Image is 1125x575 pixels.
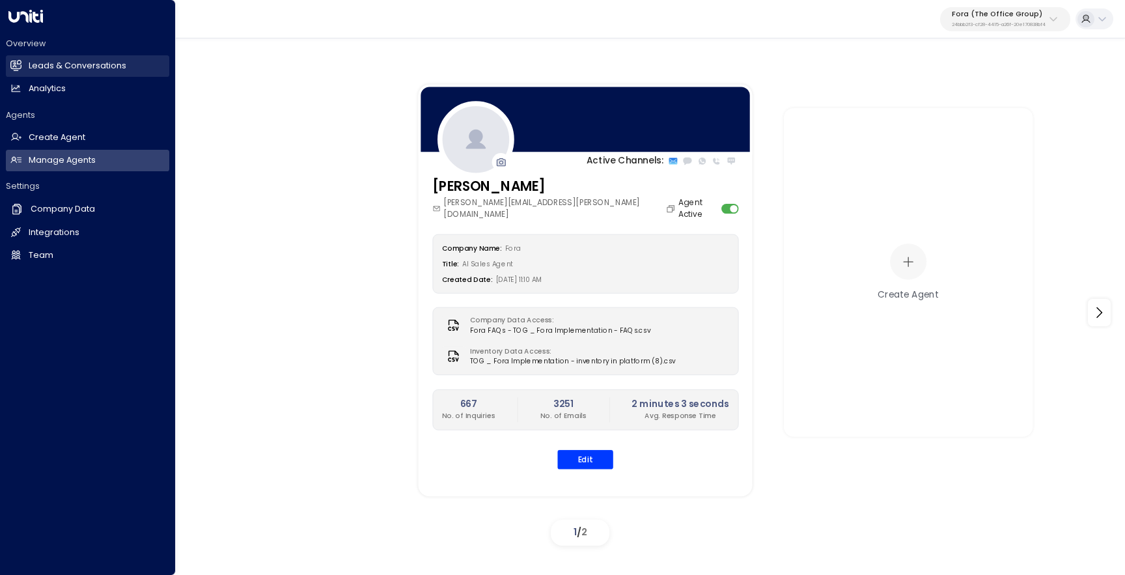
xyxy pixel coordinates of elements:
h2: Overview [6,38,169,49]
span: Fora FAQs - TOG _ Fora Implementation - FAQs.csv [470,326,650,335]
a: Team [6,245,169,266]
span: TOG _ Fora Implementation - inventory in platform (8).csv [470,357,676,367]
a: Company Data [6,198,169,220]
label: Agent Active [678,197,717,221]
span: 2 [581,526,587,539]
label: Company Name: [442,244,502,253]
h2: 3251 [540,398,587,412]
a: Create Agent [6,127,169,148]
p: Avg. Response Time [632,411,729,421]
h2: Leads & Conversations [29,60,126,72]
span: [DATE] 11:10 AM [496,275,542,285]
h2: 667 [442,398,495,412]
h2: Team [29,249,53,262]
div: [PERSON_NAME][EMAIL_ADDRESS][PERSON_NAME][DOMAIN_NAME] [432,197,678,221]
div: Create Agent [878,288,939,302]
h3: [PERSON_NAME] [432,177,678,197]
button: Copy [666,204,678,214]
p: Active Channels: [587,155,663,169]
h2: Company Data [31,203,95,216]
p: Fora (The Office Group) [952,10,1046,18]
p: 24bbb2f3-cf28-4415-a26f-20e170838bf4 [952,22,1046,27]
h2: Create Agent [29,132,85,144]
button: Fora (The Office Group)24bbb2f3-cf28-4415-a26f-20e170838bf4 [940,7,1070,31]
h2: Agents [6,109,169,121]
button: Edit [557,450,613,470]
h2: Manage Agents [29,154,96,167]
h2: 2 minutes 3 seconds [632,398,729,412]
h2: Analytics [29,83,66,95]
a: Integrations [6,222,169,244]
a: Leads & Conversations [6,55,169,77]
label: Inventory Data Access: [470,347,671,357]
span: AI Sales Agent [462,260,513,269]
p: No. of Emails [540,411,587,421]
span: 1 [574,526,577,539]
a: Manage Agents [6,150,169,171]
div: / [551,520,609,546]
label: Created Date: [442,275,493,285]
h2: Settings [6,180,169,192]
a: Analytics [6,78,169,100]
span: Fora [505,244,521,253]
h2: Integrations [29,227,79,239]
label: Title: [442,260,460,269]
p: No. of Inquiries [442,411,495,421]
label: Company Data Access: [470,316,645,326]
